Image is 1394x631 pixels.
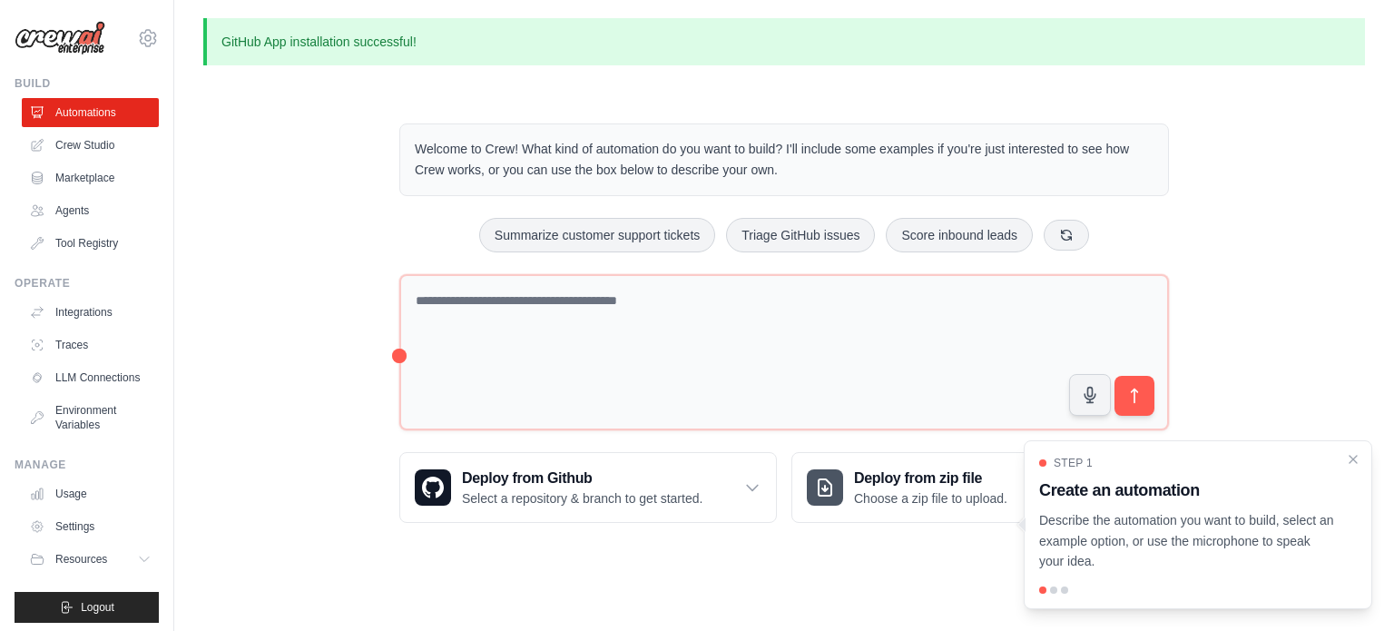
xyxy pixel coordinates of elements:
[886,218,1033,252] button: Score inbound leads
[81,600,114,615] span: Logout
[462,489,702,508] p: Select a repository & branch to get started.
[415,139,1153,181] p: Welcome to Crew! What kind of automation do you want to build? I'll include some examples if you'...
[15,21,105,55] img: Logo
[22,98,159,127] a: Automations
[203,18,1365,65] p: GitHub App installation successful!
[22,196,159,225] a: Agents
[15,76,159,91] div: Build
[1039,478,1335,503] h3: Create an automation
[22,545,159,574] button: Resources
[1346,452,1360,467] button: Close walkthrough
[22,512,159,541] a: Settings
[22,363,159,392] a: LLM Connections
[22,131,159,160] a: Crew Studio
[22,479,159,508] a: Usage
[22,298,159,327] a: Integrations
[15,592,159,623] button: Logout
[15,276,159,291] div: Operate
[1039,510,1335,572] p: Describe the automation you want to build, select an example option, or use the microphone to spe...
[479,218,715,252] button: Summarize customer support tickets
[22,163,159,192] a: Marketplace
[55,552,107,567] span: Resources
[726,218,875,252] button: Triage GitHub issues
[22,229,159,258] a: Tool Registry
[1054,456,1093,470] span: Step 1
[22,396,159,439] a: Environment Variables
[462,468,702,489] h3: Deploy from Github
[854,468,1007,489] h3: Deploy from zip file
[22,330,159,360] a: Traces
[854,489,1007,508] p: Choose a zip file to upload.
[15,458,159,472] div: Manage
